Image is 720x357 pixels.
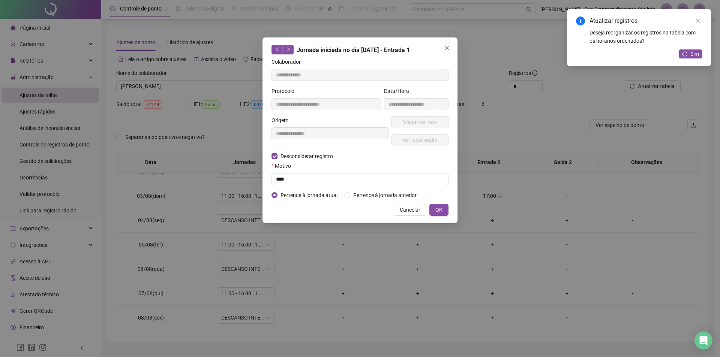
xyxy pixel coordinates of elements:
label: Data/Hora [384,87,414,95]
span: OK [435,206,442,214]
label: Protocolo [271,87,299,95]
span: close [695,18,700,23]
div: Deseja reorganizar os registros na tabela com os horários ordenados? [589,28,702,45]
a: Close [694,16,702,25]
span: Pertence à jornada anterior [350,191,420,199]
button: left [271,45,283,54]
button: right [282,45,294,54]
span: left [274,47,280,52]
span: reload [682,51,687,57]
span: Pertence à jornada atual [277,191,340,199]
button: Close [441,42,453,54]
button: Sim [679,49,702,58]
button: Visualizar foto [391,116,448,128]
label: Origem [271,116,293,124]
div: Atualizar registros [589,16,702,25]
button: Ver localização [391,134,448,146]
span: Cancelar [400,206,420,214]
span: info-circle [576,16,585,25]
div: Jornada iniciada no dia [DATE] - Entrada 1 [271,45,448,55]
span: Desconsiderar registro [277,152,336,160]
label: Colaborador [271,58,306,66]
span: Sim [690,50,699,58]
div: Open Intercom Messenger [694,332,712,350]
span: close [444,45,450,51]
button: Cancelar [394,204,426,216]
button: OK [429,204,448,216]
label: Motivo [271,162,296,170]
span: right [285,47,291,52]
